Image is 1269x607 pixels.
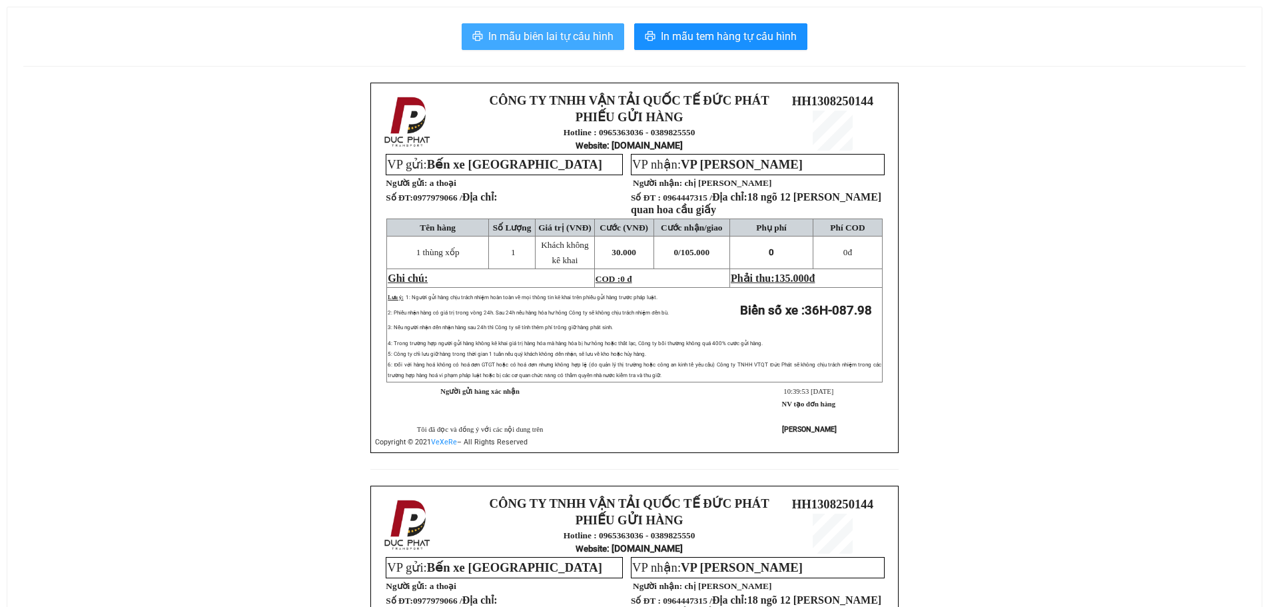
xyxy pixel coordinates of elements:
span: HH1308250144 [792,94,873,108]
span: a thoại [430,581,456,591]
strong: CÔNG TY TNHH VẬN TẢI QUỐC TẾ ĐỨC PHÁT [490,496,769,510]
span: Tôi đã đọc và đồng ý với các nội dung trên [417,426,544,433]
span: In mẫu tem hàng tự cấu hình [661,28,797,45]
span: 0 [843,247,848,257]
span: 18 ngõ 12 [PERSON_NAME] quan hoa cầu giấy [631,191,881,215]
button: printerIn mẫu tem hàng tự cấu hình [634,23,807,50]
strong: CÔNG TY TNHH VẬN TẢI QUỐC TẾ ĐỨC PHÁT [490,93,769,107]
span: Khách không kê khai [541,240,588,265]
strong: Người gửi: [386,581,427,591]
span: 6: Đối với hàng hoá không có hoá đơn GTGT hoặc có hoá đơn nhưng không hợp lệ (do quản lý thị trườ... [388,362,881,378]
strong: Người gửi hàng xác nhận [440,388,520,395]
strong: : [DOMAIN_NAME] [576,543,683,554]
span: Phí COD [830,223,865,233]
strong: [PERSON_NAME] [782,425,837,434]
span: 1 thùng xốp [416,247,460,257]
span: 1 [511,247,516,257]
strong: : [DOMAIN_NAME] [576,140,683,151]
span: Lưu ý: [388,295,403,301]
strong: Số ĐT : [631,596,661,606]
strong: Người gửi: [386,178,427,188]
span: Cước (VNĐ) [600,223,648,233]
span: VP [PERSON_NAME] [681,157,803,171]
span: Ghi chú: [388,273,428,284]
span: 4: Trong trường hợp người gửi hàng không kê khai giá trị hàng hóa mà hàng hóa bị hư hỏng hoặc thấ... [388,340,763,346]
span: Bến xe [GEOGRAPHIC_DATA] [427,560,602,574]
span: Giá trị (VNĐ) [538,223,592,233]
span: Địa chỉ: [462,594,498,606]
span: chị [PERSON_NAME] [684,581,771,591]
span: Phải thu: [731,273,815,284]
span: 0 [769,247,774,257]
strong: Hotline : 0965363036 - 0389825550 [564,127,695,137]
span: Website [576,141,607,151]
img: logo [380,497,436,553]
span: 30.000 [612,247,636,257]
span: VP nhận: [632,560,803,574]
span: 1: Người gửi hàng chịu trách nhiệm hoàn toàn về mọi thông tin kê khai trên phiếu gửi hàng trước p... [406,295,657,301]
span: 2: Phiếu nhận hàng có giá trị trong vòng 24h. Sau 24h nếu hàng hóa hư hỏng Công ty sẽ không chịu ... [388,310,668,316]
span: 10:39:53 [DATE] [783,388,833,395]
span: đ [809,273,815,284]
img: logo [380,94,436,150]
span: Địa chỉ: [631,191,881,215]
strong: Biển số xe : [740,303,872,318]
span: Bến xe [GEOGRAPHIC_DATA] [427,157,602,171]
span: Tên hàng [420,223,456,233]
span: Số Lượng [493,223,532,233]
span: 0 đ [620,274,632,284]
span: VP gửi: [387,157,602,171]
a: VeXeRe [431,438,457,446]
span: 0977979066 / [413,193,498,203]
span: chị [PERSON_NAME] [684,178,771,188]
span: 5: Công ty chỉ lưu giữ hàng trong thời gian 1 tuần nếu quý khách không đến nhận, sẽ lưu về kho ho... [388,351,645,357]
strong: Số ĐT : [631,193,661,203]
strong: NV tạo đơn hàng [782,400,835,408]
button: printerIn mẫu biên lai tự cấu hình [462,23,624,50]
strong: Hotline : 0965363036 - 0389825550 [564,530,695,540]
span: printer [645,31,655,43]
strong: Số ĐT: [386,596,497,606]
span: 135.000 [775,273,809,284]
span: đ [843,247,852,257]
strong: Số ĐT: [386,193,497,203]
span: a thoại [430,178,456,188]
span: 0977979066 / [413,596,498,606]
strong: PHIẾU GỬI HÀNG [576,110,683,124]
span: HH1308250144 [792,497,873,511]
span: Phụ phí [756,223,786,233]
strong: Người nhận: [633,178,682,188]
span: 105.000 [681,247,709,257]
span: VP [PERSON_NAME] [681,560,803,574]
strong: PHIẾU GỬI HÀNG [576,513,683,527]
span: 0964447315 / [631,193,881,215]
span: 0/ [673,247,709,257]
span: Cước nhận/giao [661,223,723,233]
span: printer [472,31,483,43]
strong: Người nhận: [633,581,682,591]
span: COD : [596,274,632,284]
span: VP gửi: [387,560,602,574]
span: Website [576,544,607,554]
span: 36H-087.98 [805,303,872,318]
span: 3: Nếu người nhận đến nhận hàng sau 24h thì Công ty sẽ tính thêm phí trông giữ hàng phát sinh. [388,324,612,330]
span: Địa chỉ: [462,191,498,203]
span: VP nhận: [632,157,803,171]
span: In mẫu biên lai tự cấu hình [488,28,614,45]
span: Copyright © 2021 – All Rights Reserved [375,438,528,446]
